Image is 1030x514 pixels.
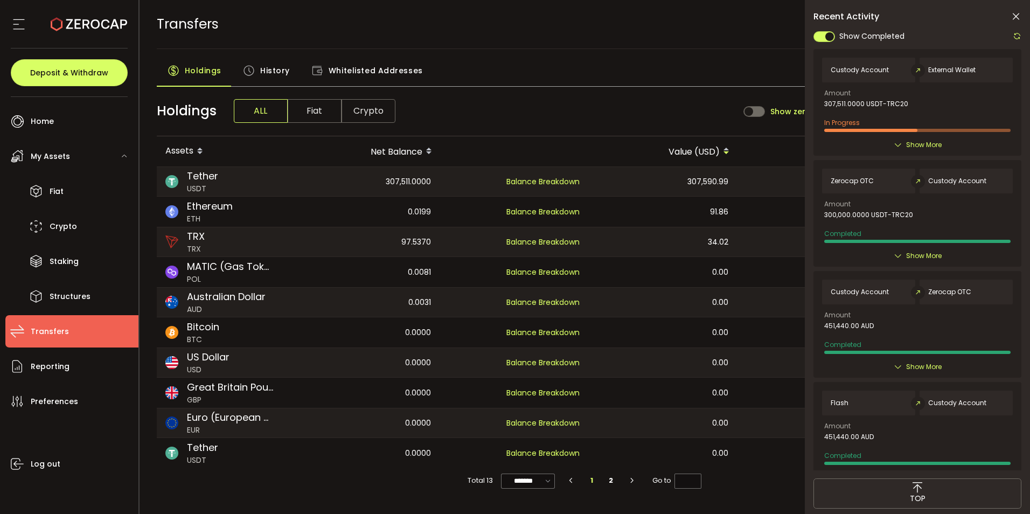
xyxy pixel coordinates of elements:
span: Crypto [50,219,77,234]
span: Custody Account [928,177,986,185]
span: Amount [824,201,851,207]
div: 0.0000 [292,378,440,408]
span: Balance Breakdown [506,297,580,308]
div: 307,590.99 [589,167,737,196]
img: eth_portfolio.svg [165,205,178,218]
div: 0.0199 [292,197,440,227]
span: TOP [910,493,925,504]
div: 0.0031 [292,288,440,317]
span: Balance Breakdown [506,447,580,460]
div: Value (USD) [589,142,738,161]
span: Great Britain Pound [187,380,274,394]
span: Deposit & Withdraw [30,69,108,77]
div: 97.5370 [292,227,440,256]
span: Balance Breakdown [506,417,580,429]
span: Show More [906,251,942,261]
span: Zerocap OTC [928,288,971,296]
img: matic_polygon_portfolio.png [165,266,178,279]
span: Recent Activity [813,12,879,21]
div: 0.0000 [292,348,440,377]
span: Show Completed [839,31,904,42]
span: Bitcoin [187,319,219,334]
span: Show More [906,140,942,150]
span: GBP [187,394,274,406]
span: USDT [187,455,218,466]
img: trx_portfolio.png [165,235,178,248]
div: 0.00 [589,317,737,348]
img: gbp_portfolio.svg [165,386,178,399]
span: Go to [652,473,701,488]
img: usdt_portfolio.svg [165,175,178,188]
span: Show zero balance [770,108,846,115]
img: usd_portfolio.svg [165,356,178,369]
span: Amount [824,90,851,96]
div: 0.00 [589,378,737,408]
span: BTC [187,334,219,345]
span: 451,440.00 AUD [824,433,874,441]
div: 0.0000 [292,317,440,348]
span: ALL [234,99,288,123]
span: Amount [824,312,851,318]
div: 0.00 [589,288,737,317]
span: Custody Account [831,288,889,296]
span: 307,511.0000 USDT-TRC20 [824,100,908,108]
span: Ethereum [187,199,233,213]
span: External Wallet [928,66,976,74]
div: 0.00 [589,438,737,468]
div: 0.00 [589,408,737,437]
span: Zerocap OTC [831,177,874,185]
span: Custody Account [928,399,986,407]
span: Log out [31,456,60,472]
span: Transfers [31,324,69,339]
span: Balance Breakdown [506,267,580,277]
span: Flash [831,399,848,407]
span: Total 13 [468,473,493,488]
span: Fiat [288,99,342,123]
span: In Progress [824,118,860,127]
span: Structures [50,289,91,304]
span: Completed [824,229,861,238]
div: 0.00 [589,348,737,377]
img: btc_portfolio.svg [165,326,178,339]
li: 1 [582,473,602,488]
span: EUR [187,425,274,436]
span: Balance Breakdown [506,206,580,217]
span: Completed [824,451,861,460]
span: 451,440.00 AUD [824,322,874,330]
div: 0.0000 [292,438,440,468]
span: TRX [187,229,205,244]
span: Holdings [157,101,217,121]
span: Tether [187,440,218,455]
iframe: Chat Widget [976,462,1030,514]
img: eur_portfolio.svg [165,416,178,429]
span: USDT [187,183,218,195]
span: History [260,60,290,81]
span: Reporting [31,359,69,374]
span: ETH [187,213,233,225]
span: MATIC (Gas Token) [187,259,274,274]
span: Custody Account [831,66,889,74]
span: POL [187,274,274,285]
span: Balance Breakdown [506,387,580,399]
span: Fiat [50,184,64,199]
div: 0.0000 [292,408,440,437]
span: Completed [824,340,861,349]
div: 34.02 [589,227,737,256]
span: Amount [824,423,851,429]
div: 0.0081 [292,257,440,287]
div: Net Balance [292,142,441,161]
span: Crypto [342,99,395,123]
span: Balance Breakdown [506,237,580,247]
span: Balance Breakdown [506,357,580,369]
li: 2 [601,473,621,488]
span: Transfers [157,15,219,33]
span: Show More [906,362,942,372]
div: 0.00 [589,257,737,287]
span: My Assets [31,149,70,164]
button: Deposit & Withdraw [11,59,128,86]
span: Australian Dollar [187,289,266,304]
span: Home [31,114,54,129]
img: usdt_portfolio.svg [165,447,178,460]
span: Staking [50,254,79,269]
